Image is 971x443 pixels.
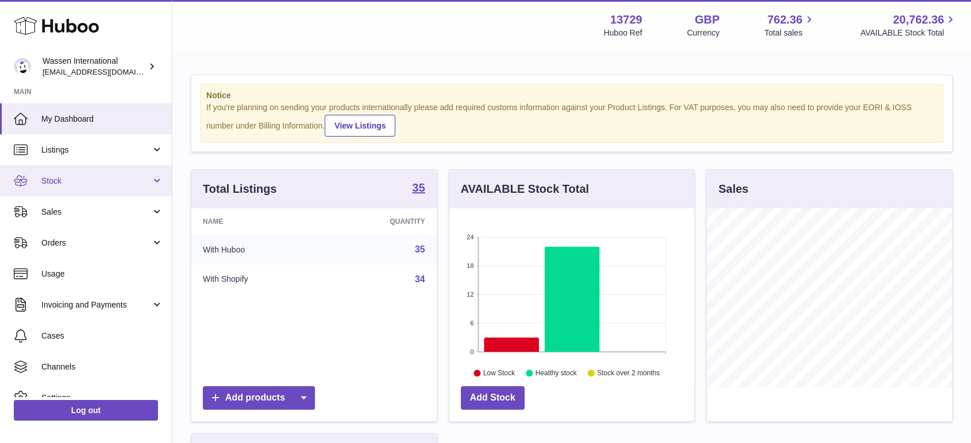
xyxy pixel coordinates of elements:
h3: Total Listings [203,181,277,197]
th: Quantity [323,208,437,235]
text: Low Stock [483,369,515,377]
td: With Huboo [191,235,323,265]
span: 20,762.36 [893,12,944,28]
span: Orders [41,238,151,248]
a: 34 [415,274,425,284]
h3: Sales [718,181,748,197]
td: With Shopify [191,265,323,294]
text: 12 [467,291,473,298]
strong: 13729 [610,12,642,28]
a: Add Stock [461,386,525,410]
span: Channels [41,362,163,372]
a: Log out [14,400,158,421]
text: Stock over 2 months [597,369,660,377]
h3: AVAILABLE Stock Total [461,181,589,197]
span: [EMAIL_ADDRESS][DOMAIN_NAME] [43,67,169,76]
span: Listings [41,145,151,156]
img: gemma.moses@wassen.com [14,58,31,75]
span: Usage [41,269,163,279]
span: Cases [41,331,163,341]
span: Settings [41,393,163,403]
strong: 35 [412,182,425,193]
text: Healthy stock [535,369,577,377]
text: 0 [470,348,473,355]
a: 20,762.36 AVAILABLE Stock Total [860,12,957,38]
th: Name [191,208,323,235]
a: Add products [203,386,315,410]
span: Total sales [764,28,815,38]
span: Sales [41,207,151,217]
a: View Listings [325,115,395,137]
strong: Notice [206,90,937,101]
text: 6 [470,320,473,327]
span: My Dashboard [41,114,163,125]
span: 762.36 [767,12,802,28]
span: AVAILABLE Stock Total [860,28,957,38]
a: 35 [412,182,425,196]
a: 762.36 Total sales [764,12,815,38]
div: Currency [687,28,720,38]
div: Huboo Ref [604,28,642,38]
text: 18 [467,262,473,269]
div: Wassen International [43,56,146,77]
span: Stock [41,176,151,186]
div: If you're planning on sending your products internationally please add required customs informati... [206,102,937,137]
text: 24 [467,234,473,240]
strong: GBP [695,12,719,28]
span: Invoicing and Payments [41,300,151,310]
a: 35 [415,244,425,254]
